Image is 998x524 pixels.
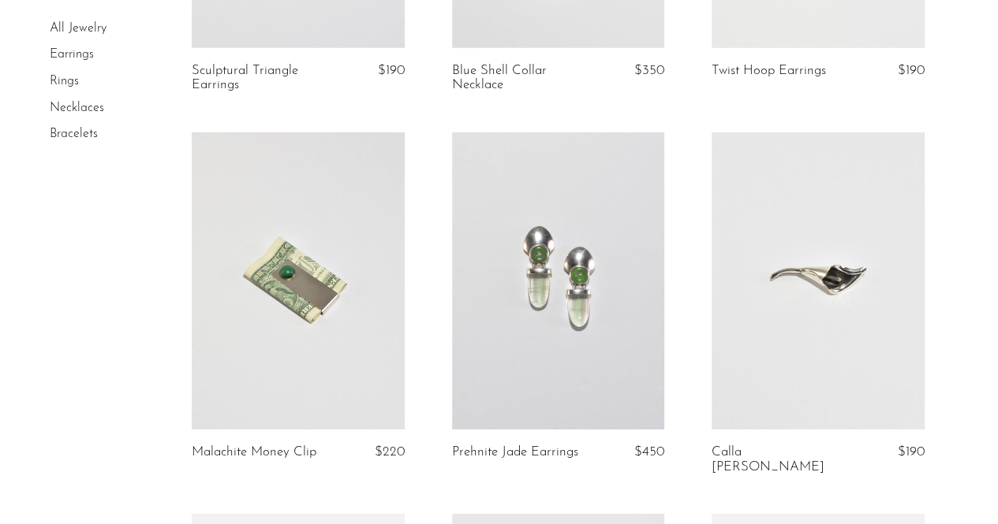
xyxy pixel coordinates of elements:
span: $220 [375,445,405,459]
span: $450 [634,445,664,459]
span: $350 [634,64,664,77]
span: $190 [898,445,925,459]
a: Bracelets [50,128,98,140]
a: Necklaces [50,102,104,114]
a: Prehnite Jade Earrings [452,445,578,459]
a: Earrings [50,49,94,61]
span: $190 [378,64,405,77]
a: Sculptural Triangle Earrings [192,64,331,93]
a: Blue Shell Collar Necklace [452,64,592,93]
span: $190 [898,64,925,77]
a: Malachite Money Clip [192,445,316,459]
a: All Jewelry [50,22,107,35]
a: Twist Hoop Earrings [712,64,826,78]
a: Rings [50,75,79,87]
a: Calla [PERSON_NAME] [712,445,851,474]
